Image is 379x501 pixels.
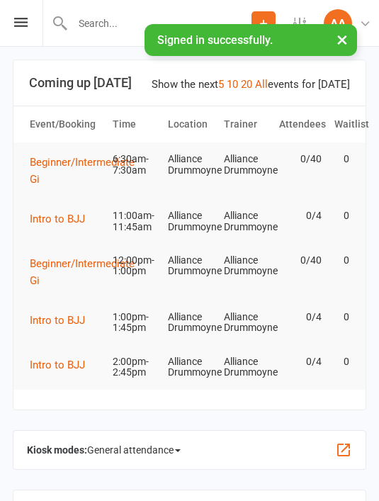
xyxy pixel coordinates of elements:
button: Beginner/Intermediate Gi [30,255,145,289]
input: Search... [68,13,251,33]
td: 0 [328,244,356,277]
span: Intro to BJJ [30,213,85,225]
td: Alliance Drummoyne [217,300,273,345]
a: 10 [227,78,238,91]
th: Waitlist [328,106,356,142]
div: AA [324,9,352,38]
span: Intro to BJJ [30,314,85,327]
th: Trainer [217,106,273,142]
a: 20 [241,78,252,91]
th: Time [106,106,162,142]
td: 12:00pm-1:00pm [106,244,162,288]
th: Location [162,106,217,142]
button: Beginner/Intermediate Gi [30,154,145,188]
td: 0/40 [273,142,328,176]
button: × [329,24,355,55]
td: Alliance Drummoyne [162,244,217,288]
span: Signed in successfully. [157,33,273,47]
td: 0 [328,345,356,378]
button: Intro to BJJ [30,356,95,373]
td: Alliance Drummoyne [162,142,217,187]
td: 0/4 [273,199,328,232]
div: Show the next events for [DATE] [152,76,350,93]
td: Alliance Drummoyne [162,199,217,244]
button: Intro to BJJ [30,312,95,329]
td: 0 [328,199,356,232]
strong: Kiosk modes: [27,444,87,456]
td: Alliance Drummoyne [162,345,217,390]
span: Beginner/Intermediate Gi [30,257,135,287]
td: 0/4 [273,300,328,334]
td: Alliance Drummoyne [217,345,273,390]
span: General attendance [87,439,181,461]
td: 0 [328,300,356,334]
a: 5 [218,78,224,91]
td: 0 [328,142,356,176]
td: Alliance Drummoyne [217,244,273,288]
h3: Coming up [DATE] [29,76,350,90]
a: All [255,78,268,91]
td: 6:30am-7:30am [106,142,162,187]
td: 11:00am-11:45am [106,199,162,244]
td: 0/40 [273,244,328,277]
th: Attendees [273,106,328,142]
button: Intro to BJJ [30,210,95,227]
td: 0/4 [273,345,328,378]
span: Beginner/Intermediate Gi [30,156,135,186]
td: 2:00pm-2:45pm [106,345,162,390]
td: 1:00pm-1:45pm [106,300,162,345]
th: Event/Booking [23,106,106,142]
td: Alliance Drummoyne [162,300,217,345]
td: Alliance Drummoyne [217,142,273,187]
td: Alliance Drummoyne [217,199,273,244]
span: Intro to BJJ [30,359,85,371]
